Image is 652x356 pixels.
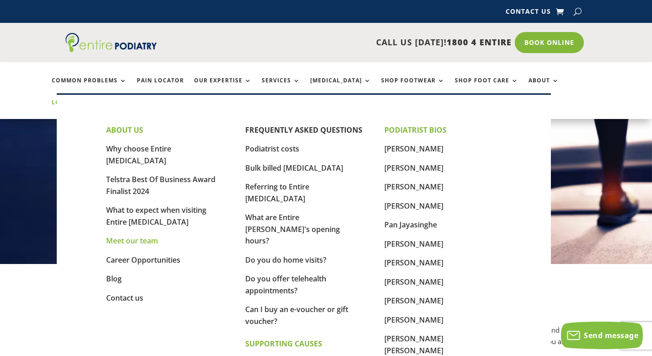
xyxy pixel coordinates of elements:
[262,77,300,97] a: Services
[561,322,643,349] button: Send message
[310,77,371,97] a: [MEDICAL_DATA]
[65,33,157,52] img: logo (1)
[384,182,443,192] a: [PERSON_NAME]
[528,77,559,97] a: About
[106,236,158,246] a: Meet our team
[245,304,348,326] a: Can I buy an e-voucher or gift voucher?
[515,32,584,53] a: Book Online
[194,77,252,97] a: Our Expertise
[52,77,127,97] a: Common Problems
[384,163,443,173] a: [PERSON_NAME]
[384,258,443,268] a: [PERSON_NAME]
[384,277,443,287] a: [PERSON_NAME]
[384,125,447,135] strong: PODIATRIST BIOS
[384,144,443,154] a: [PERSON_NAME]
[245,212,340,246] a: What are Entire [PERSON_NAME]'s opening hours?
[137,77,184,97] a: Pain Locator
[106,174,216,196] a: Telstra Best Of Business Award Finalist 2024
[384,296,443,306] a: [PERSON_NAME]
[245,182,309,204] a: Referring to Entire [MEDICAL_DATA]
[381,77,445,97] a: Shop Footwear
[447,37,512,48] span: 1800 4 ENTIRE
[245,125,362,135] a: FREQUENTLY ASKED QUESTIONS
[384,220,437,230] a: Pan Jayasinghe
[106,255,180,265] a: Career Opportunities
[106,293,143,303] a: Contact us
[185,37,512,49] p: CALL US [DATE]!
[106,205,206,227] a: What to expect when visiting Entire [MEDICAL_DATA]
[584,330,638,340] span: Send message
[245,144,299,154] a: Podiatrist costs
[384,201,443,211] a: [PERSON_NAME]
[506,8,551,18] a: Contact Us
[384,239,443,249] a: [PERSON_NAME]
[455,77,518,97] a: Shop Foot Care
[65,45,157,54] a: Entire Podiatry
[245,339,322,349] strong: SUPPORTING CAUSES
[245,255,326,265] a: Do you do home visits?
[106,125,143,135] strong: ABOUT US
[106,274,122,284] a: Blog
[245,163,343,173] a: Bulk billed [MEDICAL_DATA]
[245,274,326,296] a: Do you offer telehealth appointments?
[52,99,97,119] a: Locations
[106,144,171,166] a: Why choose Entire [MEDICAL_DATA]
[384,315,443,325] a: [PERSON_NAME]
[384,334,443,356] a: [PERSON_NAME] [PERSON_NAME]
